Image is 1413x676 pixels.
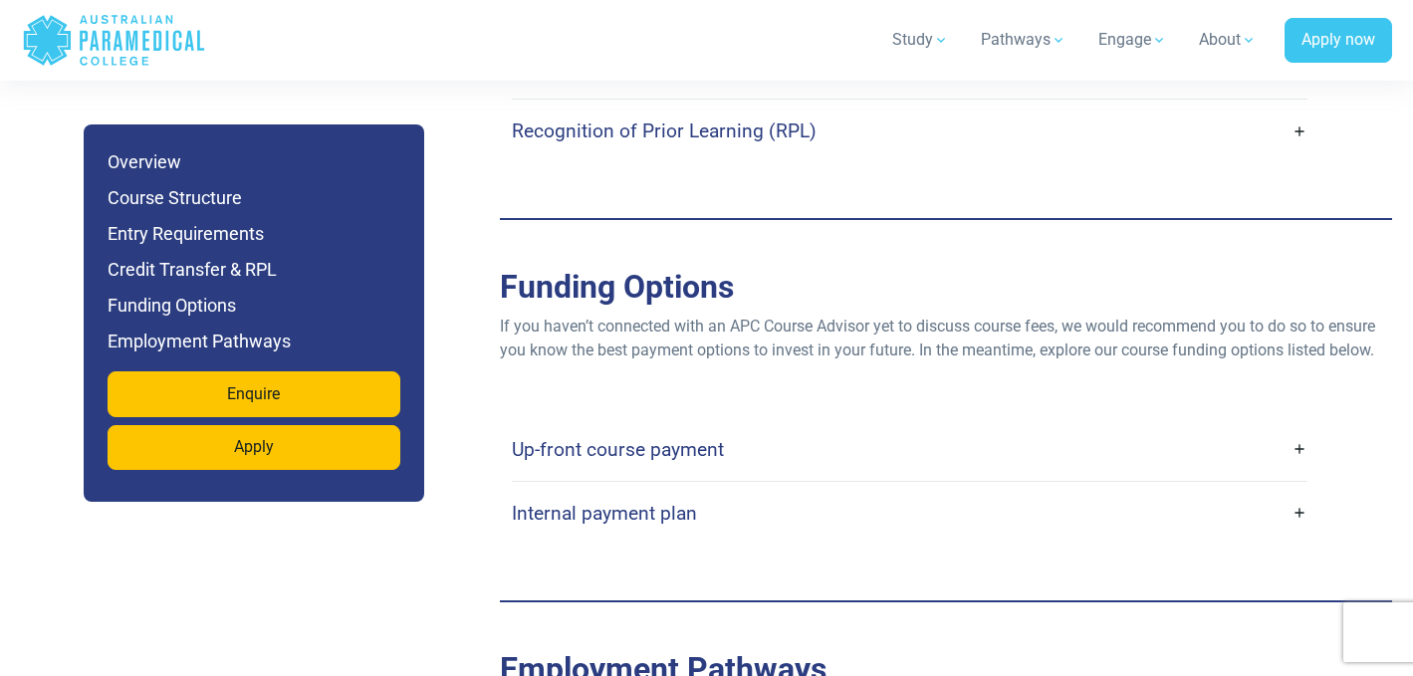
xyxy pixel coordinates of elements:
[880,12,961,68] a: Study
[512,119,817,142] h4: Recognition of Prior Learning (RPL)
[512,426,1307,473] a: Up-front course payment
[512,108,1307,154] a: Recognition of Prior Learning (RPL)
[1086,12,1179,68] a: Engage
[1285,18,1392,64] a: Apply now
[512,438,724,461] h4: Up-front course payment
[512,490,1307,537] a: Internal payment plan
[22,8,206,73] a: Australian Paramedical College
[500,268,1392,306] h2: Funding Options
[969,12,1078,68] a: Pathways
[500,315,1392,362] p: If you haven’t connected with an APC Course Advisor yet to discuss course fees, we would recommen...
[1187,12,1269,68] a: About
[512,502,697,525] h4: Internal payment plan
